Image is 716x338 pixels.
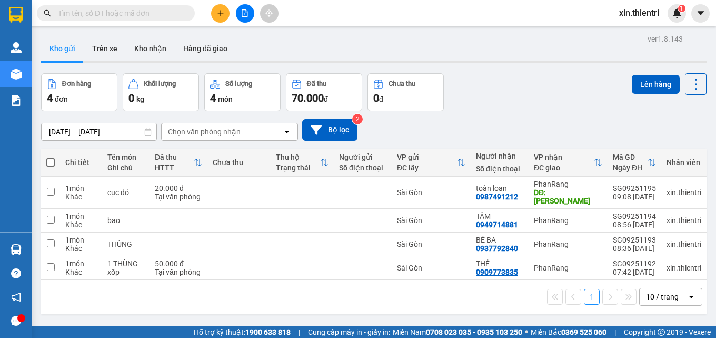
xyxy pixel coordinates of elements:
span: Cung cấp máy in - giấy in: [308,326,390,338]
button: Hàng đã giao [175,36,236,61]
button: Đã thu70.000đ [286,73,362,111]
div: Chọn văn phòng nhận [168,127,241,137]
div: Sài Gòn [397,188,465,197]
div: THÙNG [107,240,144,248]
span: kg [136,95,144,103]
span: 0 [373,92,379,104]
span: 1 [680,5,683,12]
span: caret-down [696,8,705,18]
span: 70.000 [292,92,324,104]
div: Số lượng [225,80,252,88]
div: Trạng thái [276,163,320,172]
div: Chưa thu [213,158,265,167]
div: 09:08 [DATE] [613,192,656,201]
img: logo-vxr [9,7,23,23]
div: 1 món [65,259,97,268]
button: caret-down [691,4,710,23]
div: Tên món [107,153,144,161]
strong: 0369 525 060 [561,328,606,336]
span: đ [324,95,328,103]
button: Chưa thu0đ [367,73,444,111]
div: Tại văn phòng [155,192,202,201]
span: | [614,326,616,338]
span: notification [11,292,21,302]
span: Miền Bắc [531,326,606,338]
button: Lên hàng [632,75,680,94]
div: toàn loan [476,184,523,192]
div: PhanRang [534,240,602,248]
span: Hỗ trợ kỹ thuật: [194,326,291,338]
div: 07:42 [DATE] [613,268,656,276]
span: 4 [210,92,216,104]
svg: open [687,293,695,301]
button: Bộ lọc [302,119,357,141]
div: Mã GD [613,153,648,161]
div: SG09251192 [613,259,656,268]
svg: open [283,128,291,136]
div: Người nhận [476,152,523,160]
button: 1 [584,289,600,305]
div: 0937792840 [476,244,518,253]
th: Toggle SortBy [150,149,207,177]
button: plus [211,4,230,23]
div: cục đỏ [107,188,144,197]
div: Đã thu [155,153,194,161]
div: Sài Gòn [397,240,465,248]
button: Đơn hàng4đơn [41,73,117,111]
div: 1 món [65,236,97,244]
sup: 1 [678,5,685,12]
div: 10 / trang [646,292,679,302]
div: 0909773835 [476,268,518,276]
div: Sài Gòn [397,216,465,225]
div: Sài Gòn [397,264,465,272]
span: món [218,95,233,103]
div: Đã thu [307,80,326,88]
div: 0987491212 [476,192,518,201]
span: plus [217,9,224,17]
div: HTTT [155,163,194,172]
div: ver 1.8.143 [648,33,683,45]
div: Khối lượng [144,80,176,88]
div: DĐ: mỹ tân [534,188,602,205]
input: Select a date range. [42,123,156,140]
button: Khối lượng0kg [123,73,199,111]
div: ĐC lấy [397,163,457,172]
span: đ [379,95,383,103]
div: Khác [65,220,97,229]
div: 08:36 [DATE] [613,244,656,253]
span: copyright [658,329,665,336]
span: message [11,316,21,326]
button: file-add [236,4,254,23]
div: Số điện thoại [476,165,523,173]
div: 50.000 đ [155,259,202,268]
span: 4 [47,92,53,104]
div: PhanRang [534,264,602,272]
span: ⚪️ [525,330,528,334]
div: bao [107,216,144,225]
span: question-circle [11,268,21,278]
div: VP nhận [534,153,594,161]
div: PhanRang [534,180,602,188]
div: Đơn hàng [62,80,91,88]
img: solution-icon [11,95,22,106]
div: PhanRang [534,216,602,225]
div: 1 món [65,184,97,192]
th: Toggle SortBy [271,149,334,177]
div: BÉ BA [476,236,523,244]
div: Thu hộ [276,153,320,161]
div: Khác [65,268,97,276]
span: 0 [128,92,134,104]
sup: 2 [352,114,363,124]
div: 0949714881 [476,220,518,229]
div: VP gửi [397,153,457,161]
div: Nhân viên [667,158,701,167]
div: SG09251193 [613,236,656,244]
span: đơn [55,95,68,103]
div: 1 THÙNG xốp [107,259,144,276]
div: Người gửi [339,153,386,161]
div: Chi tiết [65,158,97,167]
span: xin.thientri [611,6,668,20]
strong: 0708 023 035 - 0935 103 250 [426,328,522,336]
div: xin.thientri [667,216,701,225]
div: xin.thientri [667,264,701,272]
